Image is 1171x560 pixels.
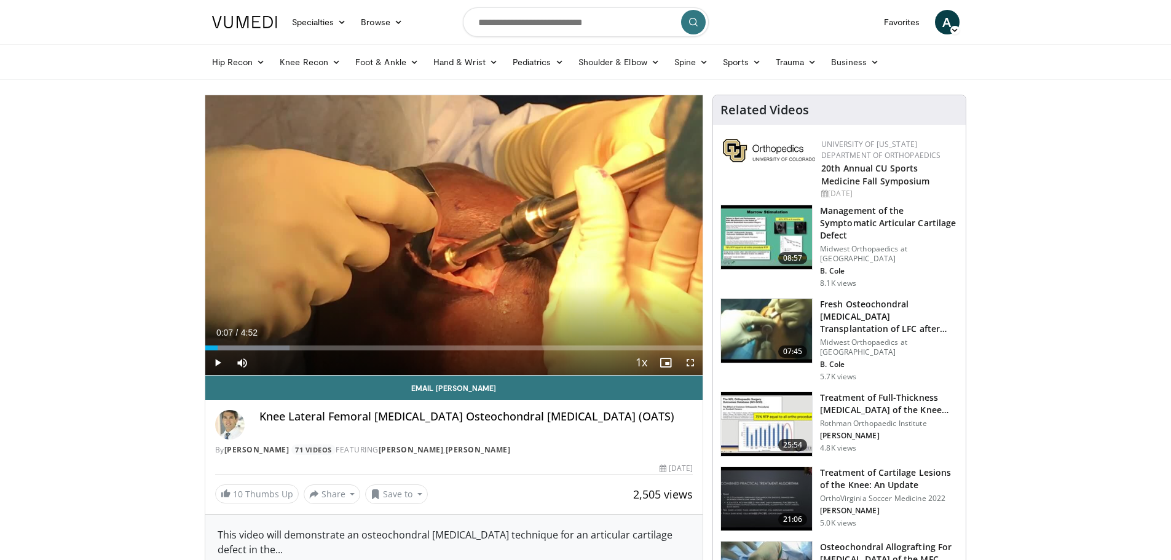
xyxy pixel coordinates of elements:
[426,50,505,74] a: Hand & Wrist
[821,139,940,160] a: University of [US_STATE] Department of Orthopaedics
[205,95,703,376] video-js: Video Player
[821,188,956,199] div: [DATE]
[233,488,243,500] span: 10
[571,50,667,74] a: Shoulder & Elbow
[348,50,426,74] a: Foot & Ankle
[230,350,254,375] button: Mute
[224,444,290,455] a: [PERSON_NAME]
[820,467,958,491] h3: Treatment of Cartilage Lesions of the Knee: An Update
[653,350,678,375] button: Enable picture-in-picture mode
[678,350,703,375] button: Fullscreen
[720,205,958,288] a: 08:57 Management of the Symptomatic Articular Cartilage Defect Midwest Orthopaedics at [GEOGRAPHI...
[720,103,809,117] h4: Related Videos
[778,345,808,358] span: 07:45
[205,345,703,350] div: Progress Bar
[365,484,428,504] button: Save to
[820,205,958,242] h3: Management of the Symptomatic Articular Cartilage Defect
[820,278,856,288] p: 8.1K views
[259,410,693,424] h4: Knee Lateral Femoral [MEDICAL_DATA] Osteochondral [MEDICAL_DATA] (OATS)
[215,410,245,440] img: Avatar
[272,50,348,74] a: Knee Recon
[446,444,511,455] a: [PERSON_NAME]
[877,10,928,34] a: Favorites
[304,484,361,504] button: Share
[820,392,958,416] h3: Treatment of Full-Thickness [MEDICAL_DATA] of the Knee…
[820,506,958,516] p: [PERSON_NAME]
[768,50,824,74] a: Trauma
[778,439,808,451] span: 25:54
[215,484,299,503] a: 10 Thumbs Up
[720,392,958,457] a: 25:54 Treatment of Full-Thickness [MEDICAL_DATA] of the Knee… Rothman Orthopaedic Institute [PERS...
[820,337,958,357] p: Midwest Orthopaedics at [GEOGRAPHIC_DATA]
[667,50,716,74] a: Spine
[463,7,709,37] input: Search topics, interventions
[285,10,354,34] a: Specialties
[778,252,808,264] span: 08:57
[820,244,958,264] p: Midwest Orthopaedics at [GEOGRAPHIC_DATA]
[633,487,693,502] span: 2,505 views
[215,444,693,455] div: By FEATURING ,
[820,419,958,428] p: Rothman Orthopaedic Institute
[716,50,768,74] a: Sports
[821,162,929,187] a: 20th Annual CU Sports Medicine Fall Symposium
[216,328,233,337] span: 0:07
[721,205,812,269] img: 65e4d27d-8aee-4fd4-8322-9f9f22fd085e.150x105_q85_crop-smart_upscale.jpg
[505,50,571,74] a: Pediatrics
[721,299,812,363] img: 38891_0000_3.png.150x105_q85_crop-smart_upscale.jpg
[629,350,653,375] button: Playback Rate
[820,443,856,453] p: 4.8K views
[824,50,886,74] a: Business
[241,328,258,337] span: 4:52
[205,350,230,375] button: Play
[723,139,815,162] img: 355603a8-37da-49b6-856f-e00d7e9307d3.png.150x105_q85_autocrop_double_scale_upscale_version-0.2.png
[820,431,958,441] p: [PERSON_NAME]
[820,266,958,276] p: B. Cole
[721,467,812,531] img: fe538279-844d-4579-91df-cf843bd32735.150x105_q85_crop-smart_upscale.jpg
[720,298,958,382] a: 07:45 Fresh Osteochondral [MEDICAL_DATA] Transplantation of LFC after [MEDICAL_DATA] … Midwest Or...
[820,372,856,382] p: 5.7K views
[291,444,336,455] a: 71 Videos
[721,392,812,456] img: ab458ae3-3b7b-44f1-8043-76735947851a.150x105_q85_crop-smart_upscale.jpg
[660,463,693,474] div: [DATE]
[212,16,277,28] img: VuMedi Logo
[778,513,808,526] span: 21:06
[236,328,239,337] span: /
[820,518,856,528] p: 5.0K views
[820,360,958,369] p: B. Cole
[720,467,958,532] a: 21:06 Treatment of Cartilage Lesions of the Knee: An Update OrthoVirginia Soccer Medicine 2022 [P...
[820,298,958,335] h3: Fresh Osteochondral [MEDICAL_DATA] Transplantation of LFC after [MEDICAL_DATA] …
[353,10,410,34] a: Browse
[935,10,960,34] a: A
[379,444,444,455] a: [PERSON_NAME]
[205,50,273,74] a: Hip Recon
[820,494,958,503] p: OrthoVirginia Soccer Medicine 2022
[205,376,703,400] a: Email [PERSON_NAME]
